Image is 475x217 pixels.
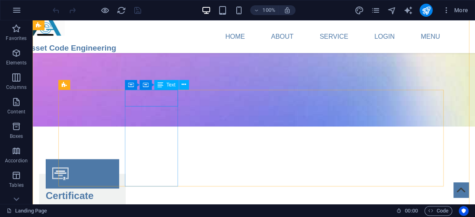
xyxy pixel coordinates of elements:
[439,4,471,17] button: More
[262,5,275,15] h6: 100%
[387,5,397,15] button: navigator
[371,6,380,15] i: Pages (Ctrl+Alt+S)
[6,60,27,66] p: Elements
[396,206,418,216] h6: Session time
[250,5,279,15] button: 100%
[7,108,25,115] p: Content
[5,157,28,164] p: Accordion
[459,206,468,216] button: Usercentrics
[411,208,412,214] span: :
[421,6,431,15] i: Publish
[403,6,413,15] i: AI Writer
[424,206,452,216] button: Code
[6,35,27,42] p: Favorites
[442,6,468,14] span: More
[284,7,291,14] i: On resize automatically adjust zoom level to fit chosen device.
[166,82,175,87] span: Text
[10,133,23,139] p: Boxes
[428,206,448,216] span: Code
[6,84,27,91] p: Columns
[116,5,126,15] button: reload
[117,6,126,15] i: Reload page
[354,6,364,15] i: Design (Ctrl+Alt+Y)
[100,5,110,15] button: Click here to leave preview mode and continue editing
[371,5,380,15] button: pages
[387,6,396,15] i: Navigator
[403,5,413,15] button: text_generator
[9,182,24,188] p: Tables
[420,4,433,17] button: publish
[7,206,47,216] a: Click to cancel selection. Double-click to open Pages
[405,206,417,216] span: 00 00
[354,5,364,15] button: design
